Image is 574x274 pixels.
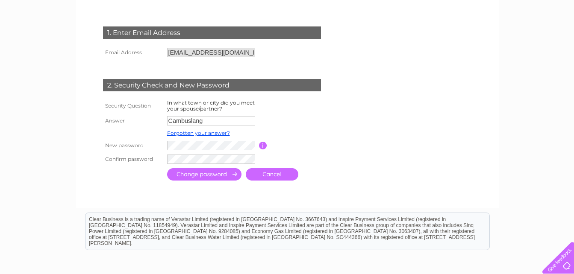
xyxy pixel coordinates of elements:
[20,22,64,48] img: logo.png
[101,152,165,166] th: Confirm password
[476,36,495,43] a: Energy
[548,36,569,43] a: Contact
[413,4,472,15] a: 0333 014 3131
[167,130,230,136] a: Forgotten your answer?
[103,26,321,39] div: 1. Enter Email Address
[101,139,165,152] th: New password
[101,114,165,128] th: Answer
[454,36,471,43] a: Water
[167,99,255,112] label: In what town or city did you meet your spouse/partner?
[101,98,165,114] th: Security Question
[103,79,321,92] div: 2. Security Check and New Password
[530,36,543,43] a: Blog
[500,36,525,43] a: Telecoms
[85,5,489,41] div: Clear Business is a trading name of Verastar Limited (registered in [GEOGRAPHIC_DATA] No. 3667643...
[259,142,267,149] input: Information
[246,168,298,181] a: Cancel
[167,168,241,181] input: Submit
[101,46,165,59] th: Email Address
